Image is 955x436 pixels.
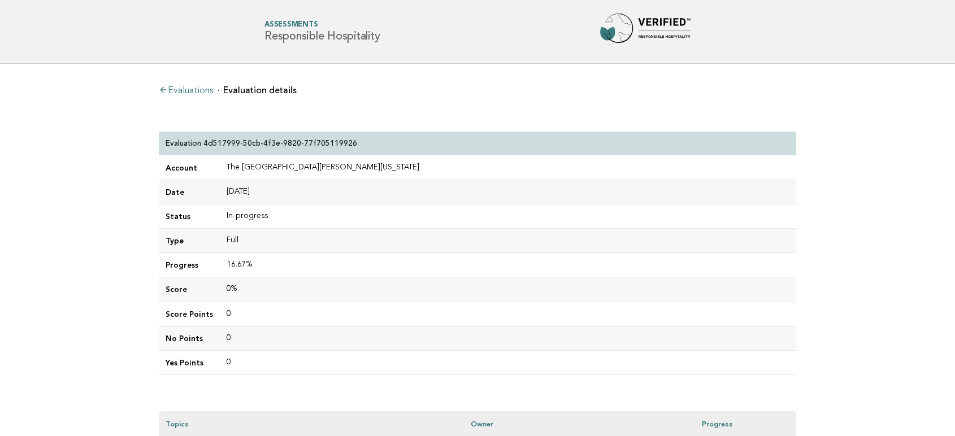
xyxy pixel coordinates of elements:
[220,277,796,302] td: 0%
[159,204,220,229] td: Status
[159,350,220,374] td: Yes Points
[220,326,796,350] td: 0
[220,180,796,204] td: [DATE]
[220,156,796,180] td: The [GEOGRAPHIC_DATA][PERSON_NAME][US_STATE]
[159,302,220,326] td: Score Points
[220,302,796,326] td: 0
[264,21,380,29] span: Assessments
[220,350,796,374] td: 0
[159,277,220,302] td: Score
[159,86,213,95] a: Evaluations
[218,86,297,95] li: Evaluation details
[220,204,796,229] td: In-progress
[159,253,220,277] td: Progress
[159,229,220,253] td: Type
[159,156,220,180] td: Account
[220,253,796,277] td: 16.67%
[220,229,796,253] td: Full
[166,138,357,149] p: Evaluation 4d517999-50cb-4f3e-9820-77f705119926
[600,14,691,50] img: Forbes Travel Guide
[264,21,380,42] h1: Responsible Hospitality
[159,180,220,204] td: Date
[159,326,220,350] td: No Points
